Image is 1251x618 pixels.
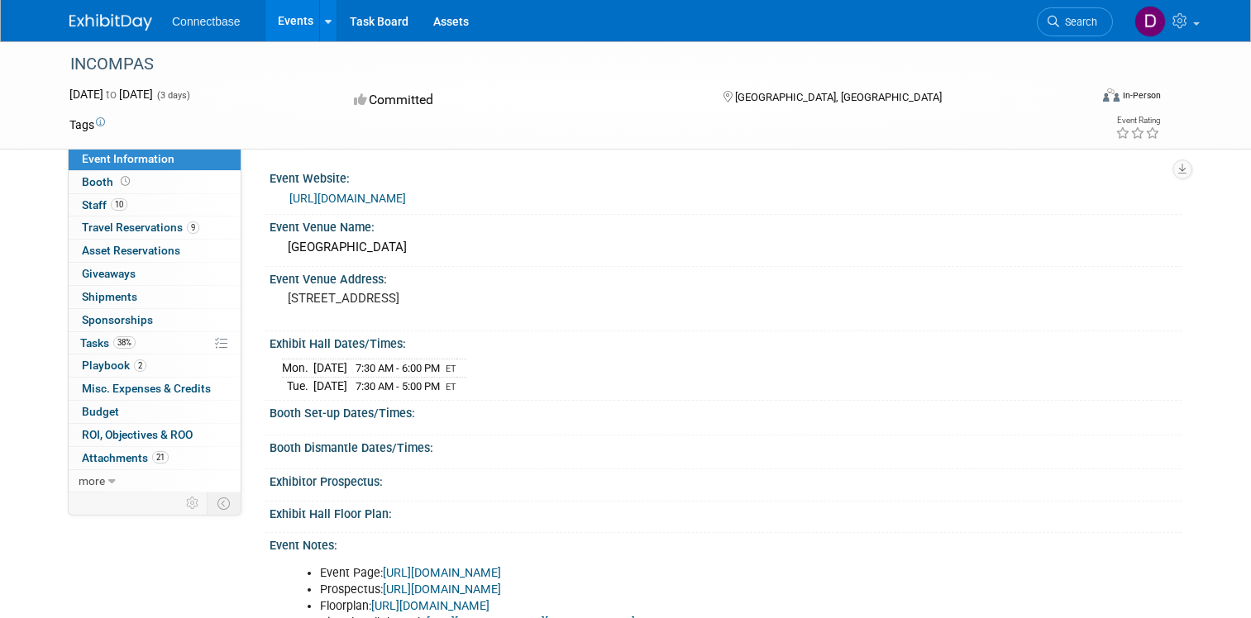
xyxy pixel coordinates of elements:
[383,566,501,580] a: [URL][DOMAIN_NAME]
[69,470,241,492] a: more
[152,451,169,463] span: 21
[117,175,133,188] span: Booth not reserved yet
[313,377,347,394] td: [DATE]
[82,451,169,464] span: Attachments
[313,359,347,378] td: [DATE]
[82,359,146,372] span: Playbook
[82,244,180,257] span: Asset Reservations
[1122,89,1161,102] div: In-Person
[69,148,241,170] a: Event Information
[349,86,696,115] div: Committed
[80,336,136,349] span: Tasks
[446,382,456,392] span: ET
[69,286,241,308] a: Shipments
[69,263,241,285] a: Giveaways
[356,380,440,392] span: 7:30 AM - 5:00 PM
[69,447,241,469] a: Attachments21
[270,502,1182,522] div: Exhibit Hall Floor Plan:
[172,15,241,28] span: Connectbase
[270,401,1182,421] div: Booth Set-up Dates/Times:
[208,492,241,514] td: Toggle Event Tabs
[69,332,241,354] a: Tasks38%
[320,598,993,615] li: Floorplan:
[82,382,211,395] span: Misc. Expenses & Credits
[289,192,406,205] a: [URL][DOMAIN_NAME]
[1103,88,1120,102] img: Format-Inperson.png
[1037,7,1113,36] a: Search
[383,582,501,597] a: [URL][DOMAIN_NAME]
[82,152,174,165] span: Event Information
[103,88,119,101] span: to
[270,166,1182,187] div: Event Website:
[282,377,313,394] td: Tue.
[82,405,119,418] span: Budget
[187,221,199,234] span: 9
[270,435,1182,456] div: Booth Dismantle Dates/Times:
[69,424,241,446] a: ROI, Objectives & ROO
[270,215,1182,235] div: Event Venue Name:
[79,474,105,487] span: more
[270,331,1182,352] div: Exhibit Hall Dates/Times:
[64,50,1068,79] div: INCOMPAS
[69,309,241,331] a: Sponsorships
[69,216,241,239] a: Travel Reservations9
[111,198,127,211] span: 10
[69,14,152,31] img: ExhibitDay
[735,91,942,103] span: [GEOGRAPHIC_DATA], [GEOGRAPHIC_DATA]
[320,565,993,582] li: Event Page:
[82,198,127,212] span: Staff
[82,175,133,188] span: Booth
[69,88,153,101] span: [DATE] [DATE]
[82,428,193,441] span: ROI, Objectives & ROO
[69,354,241,377] a: Playbook2
[69,240,241,262] a: Asset Reservations
[282,235,1169,260] div: [GEOGRAPHIC_DATA]
[155,90,190,101] span: (3 days)
[371,599,489,613] a: [URL][DOMAIN_NAME]
[356,362,440,374] span: 7:30 AM - 6:00 PM
[179,492,208,514] td: Personalize Event Tab Strip
[82,267,136,280] span: Giveaways
[446,364,456,374] span: ET
[282,359,313,378] td: Mon.
[82,290,137,303] span: Shipments
[1000,86,1161,111] div: Event Format
[288,291,632,306] pre: [STREET_ADDRESS]
[1059,16,1097,28] span: Search
[270,267,1182,288] div: Event Venue Address:
[134,359,146,372] span: 2
[69,401,241,423] a: Budget
[82,221,199,234] span: Travel Reservations
[69,116,105,133] td: Tags
[270,533,1182,554] div: Event Notes:
[69,194,241,216] a: Staff10
[113,336,136,349] span: 38%
[82,313,153,326] span: Sponsorships
[270,469,1182,490] div: Exhibitor Prospectus:
[69,171,241,193] a: Booth
[69,378,241,400] a: Misc. Expenses & Credits
[1115,116,1160,125] div: Event Rating
[320,582,993,598] li: Prospectus:
[1134,6,1166,37] img: Daniel Suarez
